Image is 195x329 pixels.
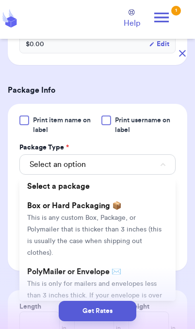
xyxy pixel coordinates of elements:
[19,154,176,175] button: Select an option
[8,84,187,96] h3: Package Info
[149,39,169,49] button: Edit
[171,6,181,16] div: 1
[115,115,176,135] span: Print username on label
[27,202,122,210] span: Box or Hard Packaging 📦
[27,182,90,190] span: Select a package
[124,9,140,29] a: Help
[27,214,162,256] span: This is any custom Box, Package, or Polymailer that is thicker than 3 inches (this is usually the...
[30,159,86,170] span: Select an option
[124,17,140,29] span: Help
[59,301,136,321] button: Get Rates
[19,143,69,152] label: Package Type
[27,268,121,276] span: PolyMailer or Envelope ✉️
[26,39,44,49] span: $ 0.00
[27,280,162,322] span: This is only for mailers and envelopes less than 3 inches thick. If your envelope is over 18” in ...
[33,115,96,135] span: Print item name on label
